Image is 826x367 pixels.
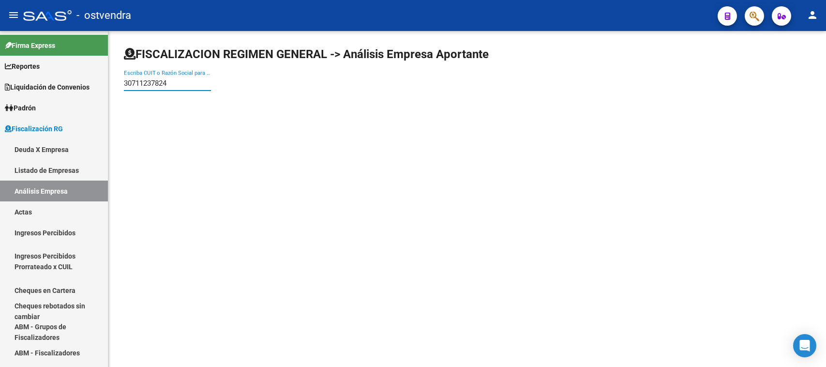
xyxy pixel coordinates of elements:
[5,123,63,134] span: Fiscalización RG
[76,5,131,26] span: - ostvendra
[807,9,818,21] mat-icon: person
[793,334,816,357] div: Open Intercom Messenger
[5,40,55,51] span: Firma Express
[5,82,90,92] span: Liquidación de Convenios
[124,46,489,62] h1: FISCALIZACION REGIMEN GENERAL -> Análisis Empresa Aportante
[5,61,40,72] span: Reportes
[5,103,36,113] span: Padrón
[8,9,19,21] mat-icon: menu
